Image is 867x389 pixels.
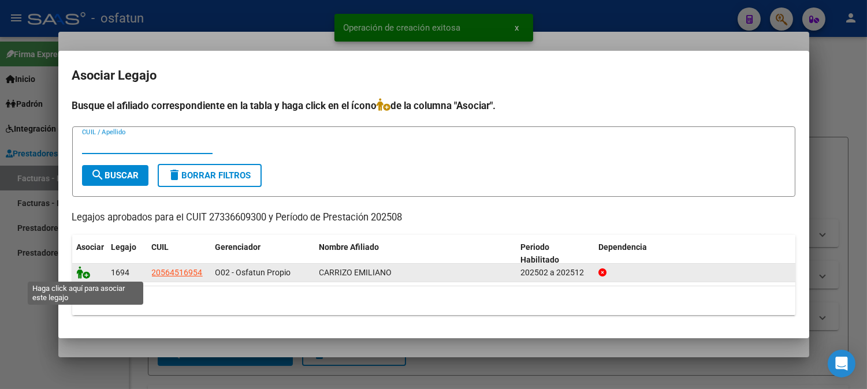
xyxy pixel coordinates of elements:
div: Open Intercom Messenger [828,350,855,377]
mat-icon: delete [168,168,182,182]
p: Legajos aprobados para el CUIT 27336609300 y Período de Prestación 202508 [72,211,795,225]
mat-icon: search [91,168,105,182]
datatable-header-cell: Gerenciador [211,235,315,273]
div: 1 registros [72,286,795,315]
span: Periodo Habilitado [520,242,559,265]
span: Asociar [77,242,105,252]
datatable-header-cell: CUIL [147,235,211,273]
span: Legajo [111,242,137,252]
span: Gerenciador [215,242,261,252]
h4: Busque el afiliado correspondiente en la tabla y haga click en el ícono de la columna "Asociar". [72,98,795,113]
span: Buscar [91,170,139,181]
div: 202502 a 202512 [520,266,589,279]
span: Dependencia [598,242,647,252]
button: Buscar [82,165,148,186]
span: 1694 [111,268,130,277]
datatable-header-cell: Nombre Afiliado [315,235,516,273]
h2: Asociar Legajo [72,65,795,87]
span: CUIL [152,242,169,252]
span: O02 - Osfatun Propio [215,268,291,277]
span: 20564516954 [152,268,203,277]
span: Nombre Afiliado [319,242,379,252]
datatable-header-cell: Asociar [72,235,107,273]
button: Borrar Filtros [158,164,262,187]
datatable-header-cell: Legajo [107,235,147,273]
span: Borrar Filtros [168,170,251,181]
datatable-header-cell: Periodo Habilitado [516,235,594,273]
span: CARRIZO EMILIANO [319,268,392,277]
datatable-header-cell: Dependencia [594,235,795,273]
